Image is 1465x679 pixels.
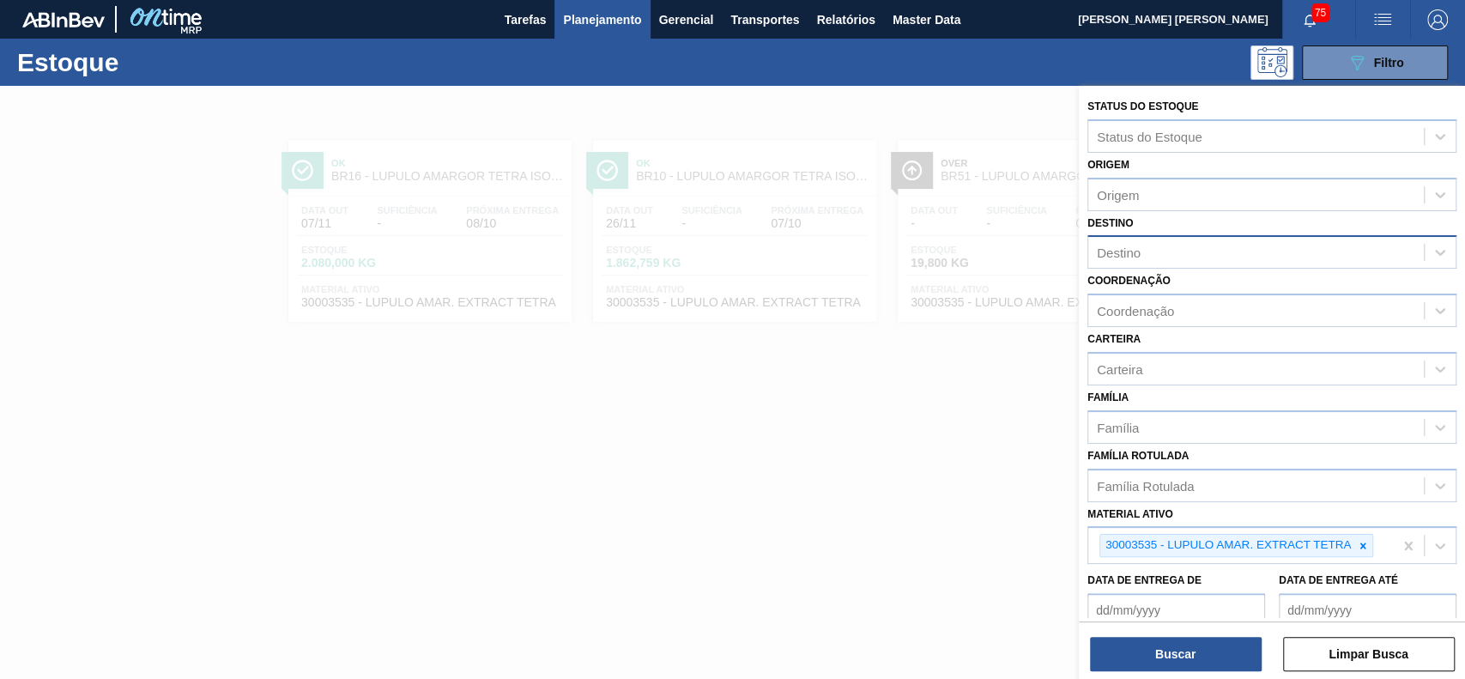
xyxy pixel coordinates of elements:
div: Destino [1097,246,1141,260]
span: Planejamento [563,9,641,30]
label: Destino [1087,217,1133,229]
div: Família Rotulada [1097,478,1194,493]
label: Coordenação [1087,275,1171,287]
span: Transportes [730,9,799,30]
input: dd/mm/yyyy [1087,593,1265,627]
div: Status do Estoque [1097,129,1202,143]
img: TNhmsLtSVTkK8tSr43FrP2fwEKptu5GPRR3wAAAABJRU5ErkJggg== [22,12,105,27]
button: Notificações [1282,8,1337,32]
span: Gerencial [659,9,714,30]
span: Master Data [893,9,960,30]
span: Tarefas [505,9,547,30]
label: Família Rotulada [1087,450,1189,462]
label: Material ativo [1087,508,1173,520]
label: Data de Entrega até [1279,574,1398,586]
div: Família [1097,420,1139,434]
label: Família [1087,391,1129,403]
label: Data de Entrega de [1087,574,1202,586]
label: Origem [1087,159,1129,171]
div: Carteira [1097,361,1142,376]
input: dd/mm/yyyy [1279,593,1456,627]
button: Filtro [1302,45,1448,80]
img: userActions [1372,9,1393,30]
label: Carteira [1087,333,1141,345]
label: Status do Estoque [1087,100,1198,112]
div: Origem [1097,187,1139,202]
div: Pogramando: nenhum usuário selecionado [1250,45,1293,80]
span: Relatórios [816,9,875,30]
h1: Estoque [17,52,269,72]
span: 75 [1311,3,1329,22]
span: Filtro [1374,56,1404,70]
div: Coordenação [1097,304,1174,318]
div: 30003535 - LUPULO AMAR. EXTRACT TETRA [1100,535,1353,556]
img: Logout [1427,9,1448,30]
